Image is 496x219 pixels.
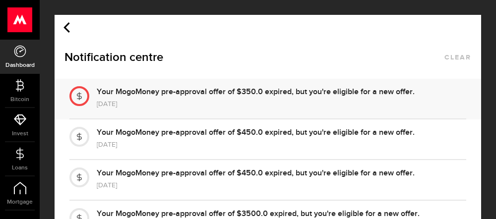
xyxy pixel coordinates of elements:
[64,50,163,65] span: Notification centre
[97,127,415,139] div: Your MogoMoney pre-approval offer of $450.0 expired, but you're eligible for a new offer.
[97,86,415,98] div: Your MogoMoney pre-approval offer of $350.0 expired, but you're eligible for a new offer.
[97,98,415,110] div: [DATE]
[97,167,415,179] div: Your MogoMoney pre-approval offer of $450.0 expired, but you're eligible for a new offer.
[444,54,471,61] button: clear
[97,179,415,191] div: [DATE]
[97,139,415,151] div: [DATE]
